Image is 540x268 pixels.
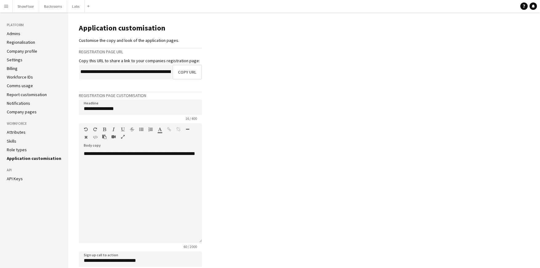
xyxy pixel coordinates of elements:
[13,0,39,12] button: ShowFloor
[84,135,88,140] button: Clear Formatting
[111,127,116,132] button: Italic
[7,92,47,97] a: Report customisation
[180,116,202,121] span: 16 / 400
[7,138,16,144] a: Skills
[185,127,190,132] button: Horizontal Line
[111,134,116,139] button: Insert video
[7,109,37,115] a: Company pages
[7,129,26,135] a: Attributes
[121,134,125,139] button: Fullscreen
[102,134,107,139] button: Paste as plain text
[7,147,27,152] a: Role types
[39,0,67,12] button: Backrooms
[179,244,202,249] span: 60 / 2000
[158,127,162,132] button: Text Color
[7,100,30,106] a: Notifications
[7,83,33,88] a: Comms usage
[130,127,134,132] button: Strikethrough
[67,0,85,12] button: Labs
[102,127,107,132] button: Bold
[7,57,22,63] a: Settings
[7,31,20,36] a: Admins
[7,167,61,173] h3: API
[172,65,202,79] button: Copy URL
[79,38,202,43] div: Customise the copy and look of the application pages.
[7,22,61,28] h3: Platform
[7,74,33,80] a: Workforce IDs
[148,127,153,132] button: Ordered List
[93,127,97,132] button: Redo
[79,93,202,98] h3: Registration page customisation
[121,127,125,132] button: Underline
[7,48,37,54] a: Company profile
[79,58,202,63] div: Copy this URL to share a link to your companies registration page:
[79,23,202,33] h1: Application customisation
[7,39,35,45] a: Regionalisation
[7,121,61,126] h3: Workforce
[93,135,97,140] button: HTML Code
[139,127,143,132] button: Unordered List
[7,156,61,161] a: Application customisation
[7,66,18,71] a: Billing
[79,49,202,55] h3: Registration page URL
[7,176,23,181] a: API Keys
[84,127,88,132] button: Undo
